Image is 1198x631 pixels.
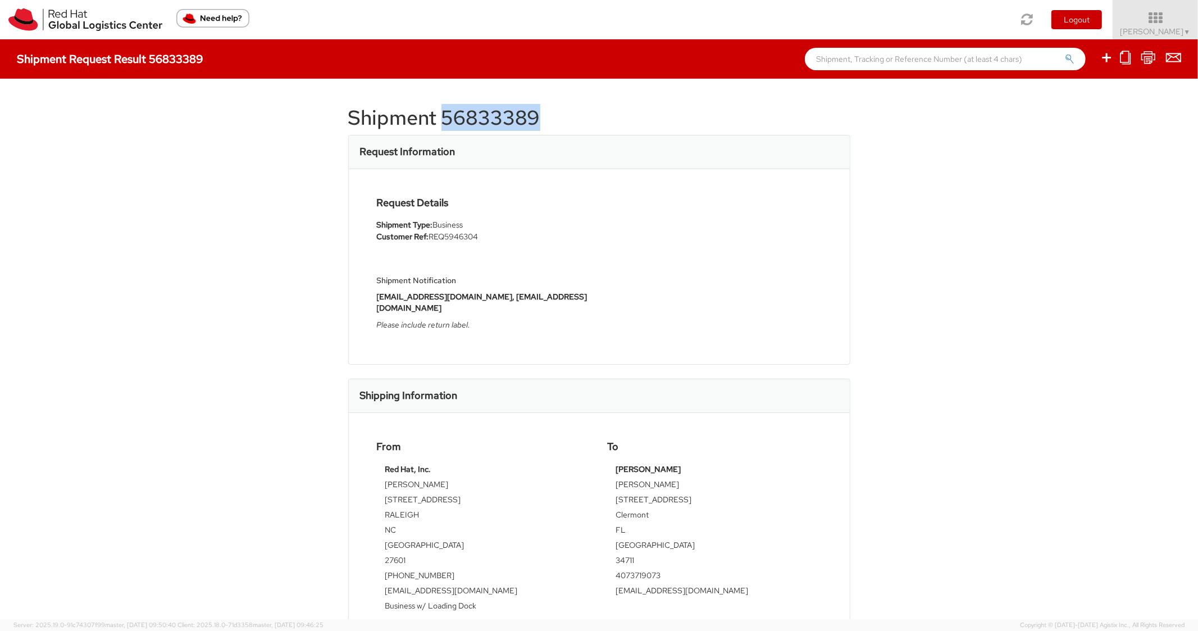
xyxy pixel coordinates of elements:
td: [STREET_ADDRESS] [385,494,582,509]
td: [PERSON_NAME] [385,479,582,494]
td: [PHONE_NUMBER] [385,570,582,585]
img: rh-logistics-00dfa346123c4ec078e1.svg [8,8,162,31]
h4: Request Details [377,197,591,208]
strong: Shipment Type: [377,220,433,230]
span: [PERSON_NAME] [1120,26,1191,37]
h4: To [608,441,822,452]
li: Business [377,219,591,231]
span: Client: 2025.18.0-71d3358 [177,621,324,629]
td: [EMAIL_ADDRESS][DOMAIN_NAME] [385,585,582,600]
td: [GEOGRAPHIC_DATA] [385,539,582,555]
h4: From [377,441,591,452]
span: master, [DATE] 09:46:25 [253,621,324,629]
input: Shipment, Tracking or Reference Number (at least 4 chars) [805,48,1086,70]
td: [GEOGRAPHIC_DATA] [616,539,813,555]
td: [EMAIL_ADDRESS][DOMAIN_NAME] [616,585,813,600]
span: master, [DATE] 09:50:40 [105,621,176,629]
strong: [EMAIL_ADDRESS][DOMAIN_NAME], [EMAIL_ADDRESS][DOMAIN_NAME] [377,292,587,313]
li: REQ5946304 [377,231,591,243]
h3: Shipping Information [360,390,458,401]
td: FL [616,524,813,539]
td: Business w/ Loading Dock [385,600,582,615]
strong: Red Hat, Inc. [385,464,431,474]
h1: Shipment 56833389 [348,107,850,129]
span: Copyright © [DATE]-[DATE] Agistix Inc., All Rights Reserved [1020,621,1185,630]
h3: Request Information [360,146,455,157]
td: 27601 [385,555,582,570]
td: [STREET_ADDRESS] [616,494,813,509]
td: RALEIGH [385,509,582,524]
button: Logout [1051,10,1102,29]
td: 34711 [616,555,813,570]
i: Please include return label. [377,320,471,330]
td: Clermont [616,509,813,524]
td: 4073719073 [616,570,813,585]
button: Need help? [176,9,249,28]
h5: Shipment Notification [377,276,591,285]
strong: [PERSON_NAME] [616,464,681,474]
td: [PERSON_NAME] [616,479,813,494]
h4: Shipment Request Result 56833389 [17,53,203,65]
strong: Customer Ref: [377,231,429,242]
td: NC [385,524,582,539]
span: ▼ [1184,28,1191,37]
span: Server: 2025.19.0-91c74307f99 [13,621,176,629]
